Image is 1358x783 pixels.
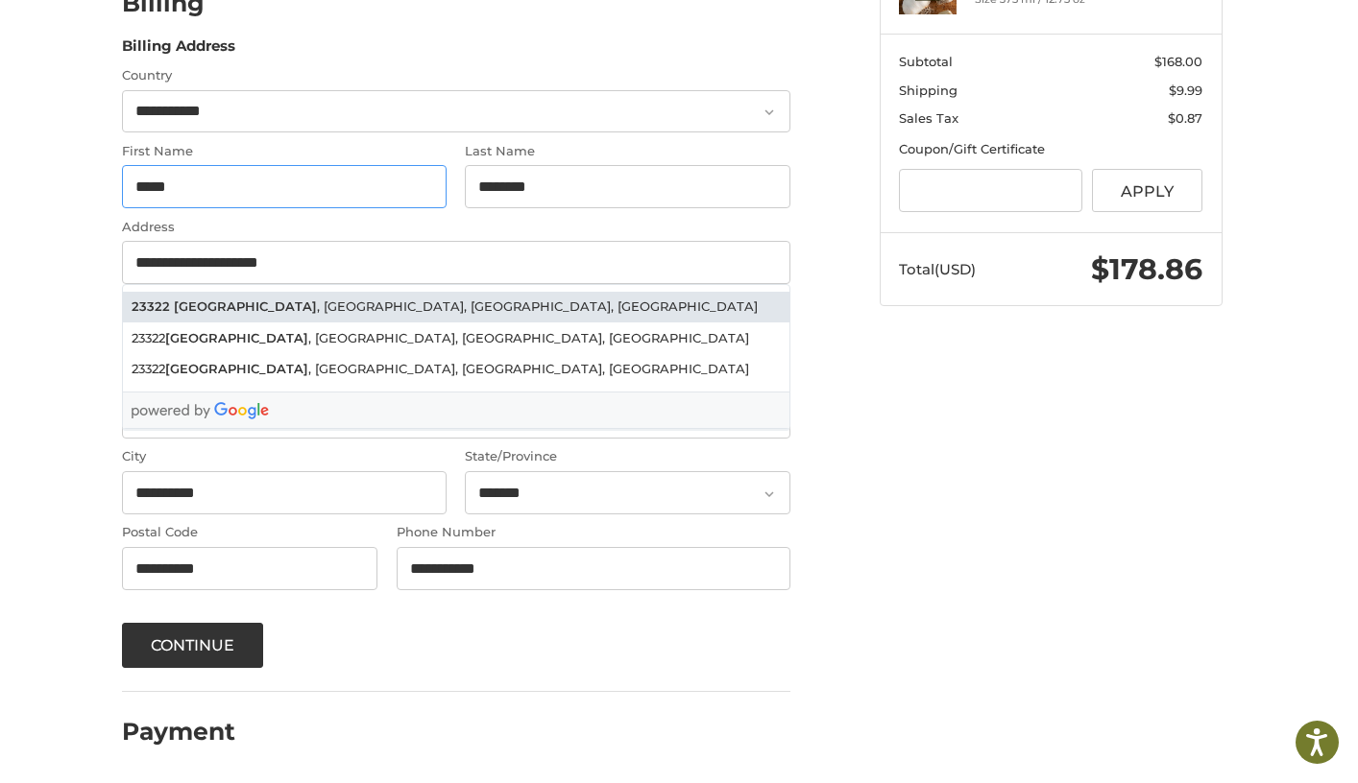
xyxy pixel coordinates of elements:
strong: [GEOGRAPHIC_DATA] [165,329,308,348]
p: We're away right now. Please check back later! [27,29,217,44]
li: , [GEOGRAPHIC_DATA], [GEOGRAPHIC_DATA], [GEOGRAPHIC_DATA] [123,292,789,323]
li: 23322 , [GEOGRAPHIC_DATA], [GEOGRAPHIC_DATA], [GEOGRAPHIC_DATA] [123,354,789,386]
span: $0.87 [1168,110,1202,126]
span: Sales Tax [899,110,958,126]
span: $168.00 [1154,54,1202,69]
span: $9.99 [1169,83,1202,98]
label: City [122,447,447,466]
button: Apply [1092,169,1203,212]
label: Address [122,218,790,237]
legend: Billing Address [122,36,235,66]
input: Gift Certificate or Coupon Code [899,169,1082,212]
label: First Name [122,142,447,161]
strong: [GEOGRAPHIC_DATA] [174,297,317,317]
label: Postal Code [122,523,378,542]
div: Coupon/Gift Certificate [899,140,1202,159]
label: Phone Number [397,523,790,542]
h2: Payment [122,717,235,747]
label: State/Province [465,447,789,466]
span: Shipping [899,83,958,98]
li: 23322 , [GEOGRAPHIC_DATA], [GEOGRAPHIC_DATA], [GEOGRAPHIC_DATA] [123,322,789,354]
span: Total (USD) [899,260,976,278]
strong: 23322 [132,297,170,317]
span: $178.86 [1091,251,1202,287]
label: Last Name [465,142,789,161]
button: Open LiveChat chat widget [221,25,244,48]
button: Continue [122,623,264,668]
strong: [GEOGRAPHIC_DATA] [165,360,308,379]
label: Country [122,66,790,85]
span: Subtotal [899,54,953,69]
